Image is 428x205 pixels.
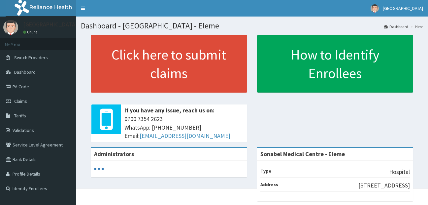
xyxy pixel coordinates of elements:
img: User Image [3,20,18,35]
b: Type [260,168,271,174]
span: Switch Providers [14,55,48,61]
h1: Dashboard - [GEOGRAPHIC_DATA] - Eleme [81,21,423,30]
a: Online [23,30,39,34]
span: [GEOGRAPHIC_DATA] [383,5,423,11]
b: If you have any issue, reach us on: [124,106,214,114]
a: Dashboard [384,24,408,29]
span: Tariffs [14,113,26,119]
a: [EMAIL_ADDRESS][DOMAIN_NAME] [140,132,230,140]
li: Here [409,24,423,29]
p: [STREET_ADDRESS] [358,181,410,190]
img: User Image [371,4,379,13]
b: Address [260,182,278,187]
span: Claims [14,98,27,104]
a: How to Identify Enrollees [257,35,413,93]
span: 0700 7354 2623 WhatsApp: [PHONE_NUMBER] Email: [124,115,244,140]
b: Administrators [94,150,134,158]
p: [GEOGRAPHIC_DATA] [23,21,78,27]
a: Click here to submit claims [91,35,247,93]
p: Hospital [389,168,410,176]
svg: audio-loading [94,164,104,174]
span: Dashboard [14,69,36,75]
strong: Sonabel Medical Centre - Eleme [260,150,345,158]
